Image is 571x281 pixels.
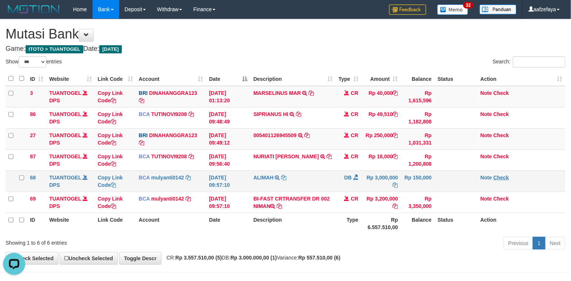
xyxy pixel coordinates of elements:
th: Rp 6.557.510,00 [361,213,401,234]
label: Show entries [6,56,62,67]
a: Note [481,132,492,138]
a: Copy Rp 40,000 to clipboard [393,90,398,96]
td: [DATE] 01:13:20 [206,86,251,108]
span: 27 [30,132,36,138]
select: Showentries [19,56,46,67]
th: ID: activate to sort column ascending [27,72,46,86]
span: CR: DB: Variance: [163,255,341,261]
a: Copy Rp 3,200,000 to clipboard [393,203,398,209]
th: Account: activate to sort column ascending [136,72,206,86]
a: NURIATI [PERSON_NAME] [253,153,319,159]
a: 1 [533,237,545,249]
th: Account [136,213,206,234]
span: 69 [30,196,36,202]
a: Copy 005401126945509 to clipboard [304,132,310,138]
td: Rp 150,000 [401,171,435,192]
span: CR [351,132,358,138]
td: BI-FAST CRTRANSFER DR 002 NIMAN [250,192,335,213]
th: Date: activate to sort column descending [206,72,251,86]
td: DPS [46,128,95,149]
label: Search: [493,56,565,67]
div: Showing 1 to 6 of 6 entries [6,236,233,247]
a: Previous [504,237,533,249]
a: TUTINOVI9208 [151,153,187,159]
td: Rp 49,510 [361,107,401,128]
th: Type: activate to sort column ascending [335,72,361,86]
span: 32 [463,2,473,9]
span: CR [351,111,358,117]
a: Copy TUTINOVI9208 to clipboard [188,111,194,117]
th: Website: activate to sort column ascending [46,72,95,86]
h4: Game: Date: [6,45,565,53]
a: TUANTOGEL [49,132,81,138]
th: Link Code: activate to sort column ascending [95,72,136,86]
a: Check [494,90,509,96]
button: Open LiveChat chat widget [3,3,25,25]
a: TUANTOGEL [49,90,81,96]
th: Link Code [95,213,136,234]
span: BRI [139,90,148,96]
span: CR [351,90,358,96]
span: BCA [139,111,150,117]
span: BCA [139,175,150,181]
a: TUANTOGEL [49,153,81,159]
td: DPS [46,171,95,192]
td: Rp 1,615,596 [401,86,435,108]
td: DPS [46,86,95,108]
a: Copy mulyanti0142 to clipboard [186,196,191,202]
a: Next [545,237,565,249]
a: Copy SIPRIANUS HI to clipboard [296,111,301,117]
span: BRI [139,132,148,138]
td: Rp 18,000 [361,149,401,171]
td: [DATE] 09:49:12 [206,128,251,149]
th: Description: activate to sort column ascending [250,72,335,86]
a: Copy TUTINOVI9208 to clipboard [188,153,194,159]
span: 86 [30,111,36,117]
td: Rp 3,200,000 [361,192,401,213]
th: Status [435,213,478,234]
a: Copy Link Code [98,153,123,167]
th: Description [250,213,335,234]
a: TUANTOGEL [49,111,81,117]
a: Copy Link Code [98,196,123,209]
a: 005401126945509 [253,132,297,138]
a: Copy mulyanti0142 to clipboard [186,175,191,181]
span: [DATE] [99,45,122,53]
td: [DATE] 09:56:40 [206,149,251,171]
a: MARSELINUS MAR [253,90,301,96]
td: DPS [46,149,95,171]
a: Copy DINAHANGGRA123 to clipboard [139,97,144,103]
span: BCA [139,153,150,159]
a: DINAHANGGRA123 [149,132,197,138]
a: mulyanti0142 [151,175,184,181]
span: 87 [30,153,36,159]
a: Copy MARSELINUS MAR to clipboard [309,90,314,96]
strong: Rp 3.557.510,00 (5) [176,255,222,261]
a: TUANTOGEL [49,175,81,181]
a: SIPRIANUS HI [253,111,288,117]
a: mulyanti0142 [151,196,184,202]
a: Check [494,196,509,202]
a: Note [481,153,492,159]
span: DB [344,175,352,181]
img: panduan.png [480,4,517,14]
td: [DATE] 09:57:10 [206,192,251,213]
th: Status [435,72,478,86]
a: Toggle Descr [119,252,161,265]
a: Copy Rp 3,000,000 to clipboard [393,182,398,188]
span: CR [351,153,358,159]
input: Search: [513,56,565,67]
th: Action [478,213,565,234]
td: DPS [46,192,95,213]
td: Rp 40,000 [361,86,401,108]
td: DPS [46,107,95,128]
h1: Mutasi Bank [6,27,565,42]
td: [DATE] 09:57:10 [206,171,251,192]
a: Copy NURIATI GANS to clipboard [327,153,332,159]
a: Note [481,111,492,117]
td: Rp 1,200,808 [401,149,435,171]
th: Type [335,213,361,234]
a: TUANTOGEL [49,196,81,202]
a: Note [481,175,492,181]
img: MOTION_logo.png [6,4,62,15]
